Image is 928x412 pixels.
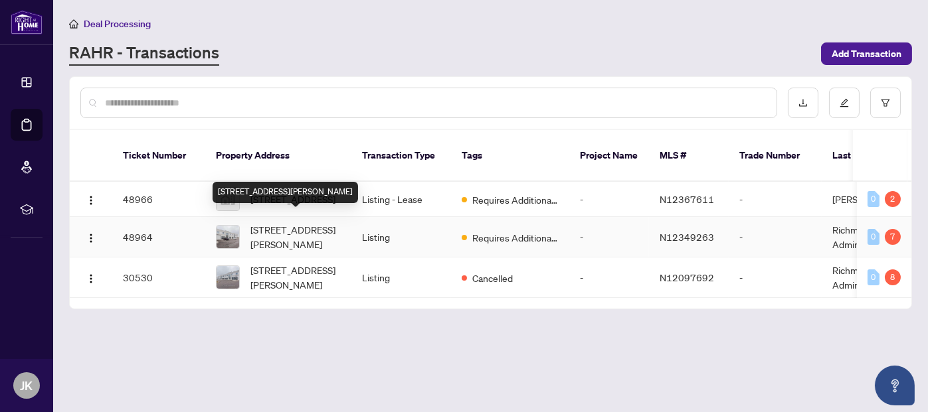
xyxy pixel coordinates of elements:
td: 30530 [112,257,205,298]
span: N12097692 [660,271,714,283]
button: Logo [80,188,102,210]
span: edit [840,98,849,107]
td: Listing [351,217,451,257]
span: Cancelled [472,271,513,285]
span: N12367611 [660,193,714,205]
button: Logo [80,226,102,247]
span: JK [21,376,33,395]
th: Ticket Number [112,130,205,182]
td: 48966 [112,182,205,217]
span: filter [881,98,890,107]
img: logo [11,10,43,34]
span: Add Transaction [832,43,901,64]
td: - [569,257,649,298]
td: Listing [351,257,451,298]
span: N12349263 [660,231,714,243]
td: - [729,217,822,257]
img: thumbnail-img [217,266,239,289]
span: Requires Additional Docs [472,230,559,245]
button: Add Transaction [821,42,912,65]
button: filter [870,88,901,118]
img: Logo [86,233,96,243]
th: Tags [451,130,569,182]
th: Transaction Type [351,130,451,182]
th: Trade Number [729,130,822,182]
th: Property Address [205,130,351,182]
td: [PERSON_NAME] [822,182,921,217]
button: Logo [80,267,102,288]
div: 8 [885,269,901,285]
img: thumbnail-img [217,226,239,248]
td: - [729,182,822,217]
div: 0 [868,229,880,245]
a: RAHR - Transactions [69,42,219,66]
span: download [798,98,808,107]
span: Deal Processing [84,18,151,30]
img: Logo [86,195,96,206]
td: Richmond Hill Administrator [822,217,921,257]
span: [STREET_ADDRESS][PERSON_NAME] [250,222,341,251]
th: MLS # [649,130,729,182]
button: Open asap [875,366,915,405]
td: Richmond Hill Administrator [822,257,921,298]
td: 48964 [112,217,205,257]
td: - [729,257,822,298]
div: 7 [885,229,901,245]
th: Project Name [569,130,649,182]
td: - [569,182,649,217]
div: 2 [885,191,901,207]
th: Last Updated By [822,130,921,182]
div: 0 [868,269,880,285]
div: 0 [868,191,880,207]
td: - [569,217,649,257]
img: Logo [86,273,96,284]
td: Listing - Lease [351,182,451,217]
div: [STREET_ADDRESS][PERSON_NAME] [213,182,358,203]
span: Requires Additional Docs [472,192,559,207]
button: edit [829,88,860,118]
span: [STREET_ADDRESS][PERSON_NAME] [250,263,341,292]
button: download [788,88,818,118]
span: home [69,19,78,29]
